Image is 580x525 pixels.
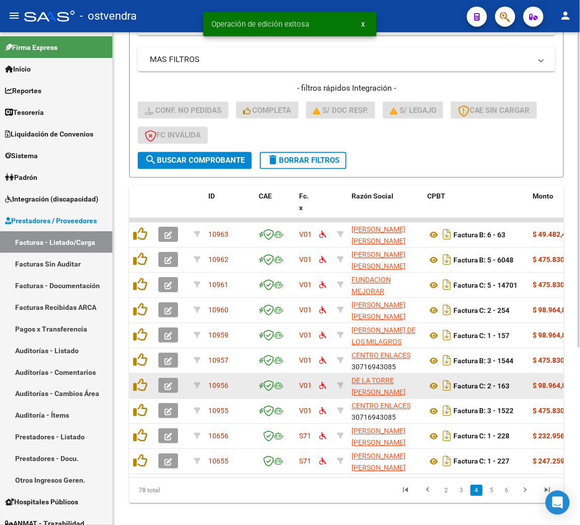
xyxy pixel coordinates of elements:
[396,485,415,496] a: go to first page
[313,106,369,115] span: S/ Doc Resp.
[484,482,499,499] li: page 5
[299,332,312,340] span: V01
[440,378,453,394] i: Descargar documento
[440,428,453,444] i: Descargar documento
[486,485,498,496] a: 5
[5,63,31,75] span: Inicio
[299,281,312,289] span: V01
[451,102,537,119] button: CAE SIN CARGAR
[440,353,453,369] i: Descargar documento
[150,54,531,65] mat-panel-title: MAS FILTROS
[538,485,557,496] a: go to last page
[8,10,20,22] mat-icon: menu
[533,192,554,201] span: Monto
[299,382,312,390] span: V01
[208,457,228,466] span: 10655
[440,453,453,470] i: Descargar documento
[352,276,416,353] span: FUNDACION MEJORAR ESTUDIANDO TRABAJANDO PARA ASCENDER SOCIALMENTE ( M.E.T.A.S.)
[453,332,510,340] strong: Factura C: 1 - 157
[453,408,514,416] strong: Factura B: 3 - 1522
[352,426,419,447] div: 27394128541
[138,47,555,72] mat-expansion-panel-header: MAS FILTROS
[390,106,436,115] span: S/ legajo
[533,231,570,239] strong: $ 49.482,44
[145,106,221,115] span: Conf. no pedidas
[211,19,309,29] span: Operación de edición exitosa
[299,407,312,415] span: V01
[5,150,38,161] span: Sistema
[352,301,405,321] span: [PERSON_NAME] [PERSON_NAME]
[453,357,514,365] strong: Factura B: 3 - 1544
[427,192,445,201] span: CPBT
[440,485,452,496] a: 2
[453,256,514,265] strong: Factura B: 5 - 6048
[267,154,279,166] mat-icon: delete
[208,407,228,415] span: 10955
[306,102,376,119] button: S/ Doc Resp.
[347,186,423,230] datatable-header-cell: Razón Social
[533,256,574,264] strong: $ 475.830,36
[440,327,453,344] i: Descargar documento
[383,102,443,119] button: S/ legajo
[208,357,228,365] span: 10957
[5,497,78,508] span: Hospitales Públicos
[458,106,530,115] span: CAE SIN CARGAR
[533,457,574,466] strong: $ 247.259,26
[516,485,535,496] a: go to next page
[560,10,572,22] mat-icon: person
[453,307,510,315] strong: Factura C: 2 - 254
[440,252,453,268] i: Descargar documento
[299,231,312,239] span: V01
[533,382,570,390] strong: $ 98.964,88
[453,433,510,441] strong: Factura C: 1 - 228
[352,300,419,321] div: 23383941024
[145,156,245,165] span: Buscar Comprobante
[352,375,419,397] div: 23442144834
[138,152,252,169] button: Buscar Comprobante
[352,427,405,447] span: [PERSON_NAME] [PERSON_NAME]
[145,131,201,140] span: FC Inválida
[533,432,574,440] strong: $ 232.956,80
[453,231,506,239] strong: Factura B: 6 - 63
[352,251,405,271] span: [PERSON_NAME] [PERSON_NAME]
[440,227,453,243] i: Descargar documento
[208,332,228,340] span: 10959
[352,352,411,360] span: CENTRO ENLACES
[208,432,228,440] span: 10656
[533,306,570,314] strong: $ 98.964,88
[295,186,315,230] datatable-header-cell: Fc. x
[138,83,555,94] h4: - filtros rápidos Integración -
[453,458,510,466] strong: Factura C: 1 - 227
[5,172,37,183] span: Padrón
[440,277,453,293] i: Descargar documento
[138,102,228,119] button: Conf. no pedidas
[423,186,529,230] datatable-header-cell: CPBT
[299,306,312,314] span: V01
[259,192,272,201] span: CAE
[352,224,419,245] div: 27320111337
[260,152,346,169] button: Borrar Filtros
[352,249,419,271] div: 27320111337
[453,282,518,290] strong: Factura C: 5 - 14701
[5,107,44,118] span: Tesorería
[208,382,228,390] span: 10956
[352,192,393,201] span: Razón Social
[352,350,419,371] div: 30716943085
[352,452,405,472] span: [PERSON_NAME] [PERSON_NAME]
[299,432,311,440] span: S71
[533,281,574,289] strong: $ 475.830,36
[208,281,228,289] span: 10961
[204,186,255,230] datatable-header-cell: ID
[352,451,419,472] div: 27394128541
[361,20,365,29] span: x
[469,482,484,499] li: page 4
[236,102,299,119] button: Completa
[145,154,157,166] mat-icon: search
[138,127,208,144] button: FC Inválida
[471,485,483,496] a: 4
[299,357,312,365] span: V01
[80,5,137,27] span: - ostvendra
[418,485,437,496] a: go to previous page
[129,478,214,503] div: 78 total
[499,482,514,499] li: page 6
